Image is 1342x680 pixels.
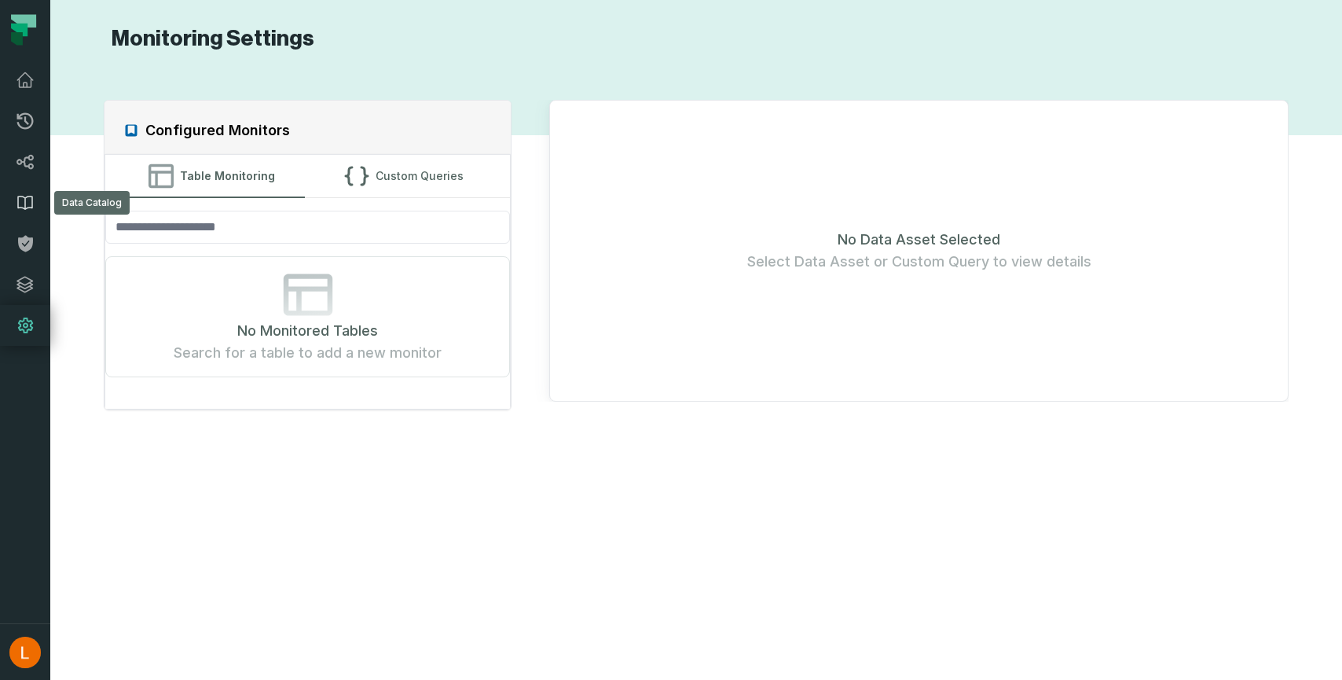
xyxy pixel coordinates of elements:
[104,25,314,53] h1: Monitoring Settings
[174,342,442,364] span: Search for a table to add a new monitor
[311,155,497,197] button: Custom Queries
[54,191,130,215] div: Data Catalog
[838,229,1000,251] span: No Data Asset Selected
[237,320,378,342] span: No Monitored Tables
[747,251,1091,273] span: Select Data Asset or Custom Query to view details
[145,119,290,142] h2: Configured Monitors
[119,155,305,197] button: Table Monitoring
[9,637,41,668] img: avatar of Linoy Tenenboim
